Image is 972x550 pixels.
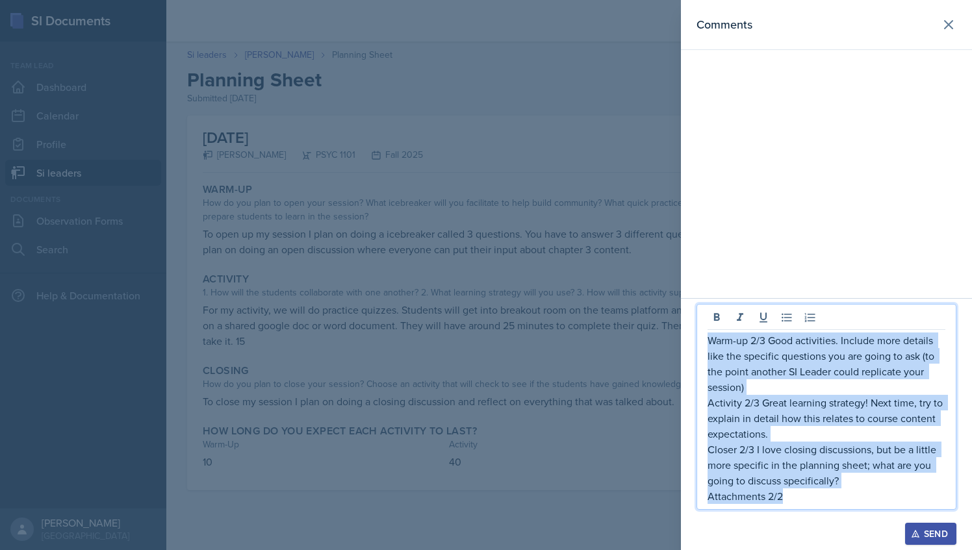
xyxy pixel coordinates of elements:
p: Warm-up 2/3 Good activities. Include more details like the specific questions you are going to as... [708,332,945,395]
p: Activity 2/3 Great learning strategy! Next time, try to explain in detail how this relates to cou... [708,395,945,442]
div: Send [914,529,948,539]
button: Send [905,523,956,545]
p: Closer 2/3 I love closing discussions, but be a little more specific in the planning sheet; what ... [708,442,945,488]
p: Attachments 2/2 [708,488,945,504]
h2: Comments [697,16,752,34]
